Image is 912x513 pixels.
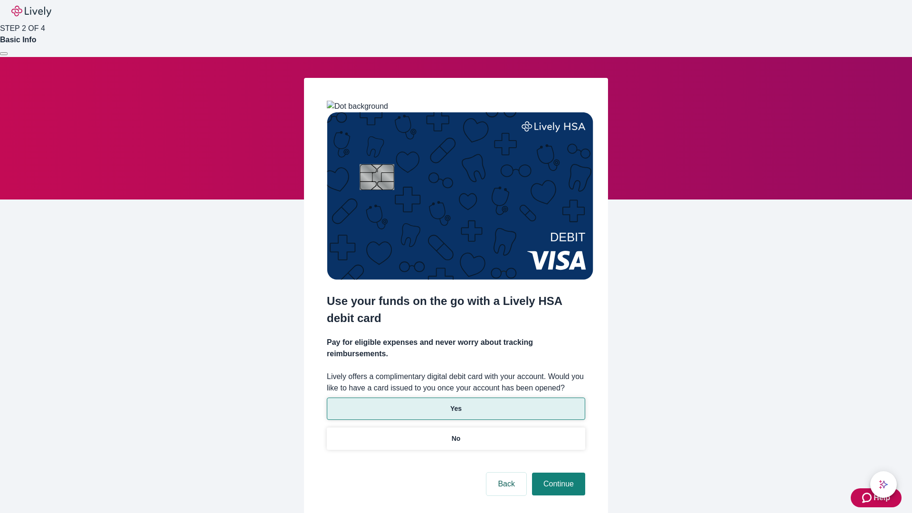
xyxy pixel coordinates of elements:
[327,398,585,420] button: Yes
[327,101,388,112] img: Dot background
[327,427,585,450] button: No
[11,6,51,17] img: Lively
[327,112,593,280] img: Debit card
[327,337,585,360] h4: Pay for eligible expenses and never worry about tracking reimbursements.
[486,473,526,495] button: Back
[450,404,462,414] p: Yes
[532,473,585,495] button: Continue
[874,492,890,503] span: Help
[327,293,585,327] h2: Use your funds on the go with a Lively HSA debit card
[452,434,461,444] p: No
[851,488,902,507] button: Zendesk support iconHelp
[870,471,897,498] button: chat
[862,492,874,503] svg: Zendesk support icon
[879,480,888,489] svg: Lively AI Assistant
[327,371,585,394] label: Lively offers a complimentary digital debit card with your account. Would you like to have a card...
